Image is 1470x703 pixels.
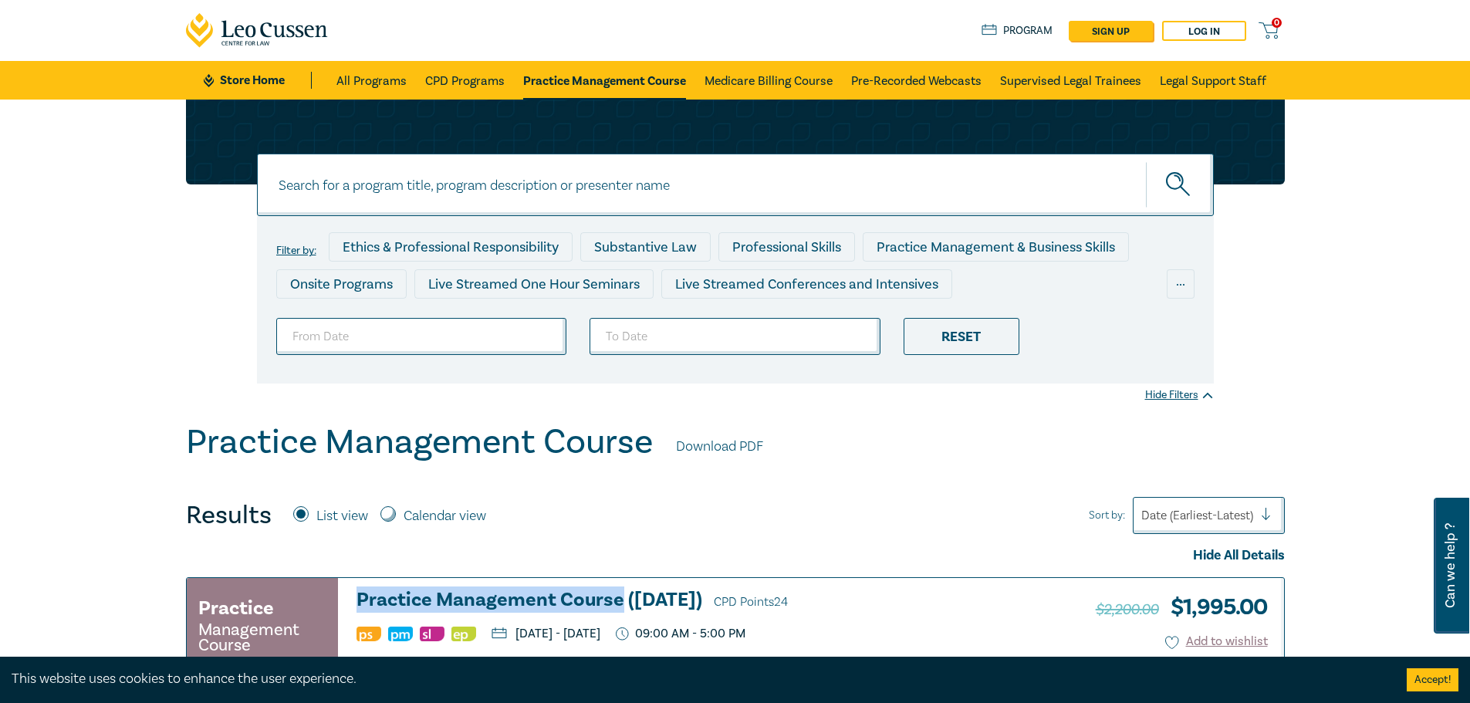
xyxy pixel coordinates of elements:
div: Live Streamed One Hour Seminars [414,269,654,299]
a: Pre-Recorded Webcasts [851,61,982,100]
a: Download PDF [676,437,763,457]
a: Medicare Billing Course [705,61,833,100]
div: Pre-Recorded Webcasts [529,306,706,336]
a: Supervised Legal Trainees [1000,61,1141,100]
div: Onsite Programs [276,269,407,299]
a: Store Home [204,72,311,89]
div: National Programs [890,306,1032,336]
label: Filter by: [276,245,316,257]
input: Sort by [1141,507,1144,524]
a: All Programs [336,61,407,100]
span: 0 [1272,18,1282,28]
a: Practice Management Course ([DATE]) CPD Points24 [357,590,991,613]
div: This website uses cookies to enhance the user experience. [12,669,1384,689]
div: Live Streamed Conferences and Intensives [661,269,952,299]
div: Reset [904,318,1019,355]
div: Ethics & Professional Responsibility [329,232,573,262]
a: sign up [1069,21,1153,41]
span: $2,200.00 [1096,600,1159,620]
p: 09:00 AM - 5:00 PM [616,627,746,641]
a: Program [982,22,1053,39]
div: Hide All Details [186,546,1285,566]
a: Legal Support Staff [1160,61,1266,100]
span: CPD Points 24 [714,594,788,610]
a: CPD Programs [425,61,505,100]
input: Search for a program title, program description or presenter name [257,154,1214,216]
a: Log in [1162,21,1246,41]
div: Substantive Law [580,232,711,262]
div: Hide Filters [1145,387,1214,403]
h4: Results [186,500,272,531]
img: Professional Skills [357,627,381,641]
h1: Practice Management Course [186,422,653,462]
input: From Date [276,318,567,355]
button: Accept cookies [1407,668,1458,691]
h3: $ 1,995.00 [1096,590,1268,625]
h3: Practice [198,594,274,622]
small: Management Course [198,622,326,653]
a: Practice Management Course [523,61,686,100]
img: Practice Management & Business Skills [388,627,413,641]
label: List view [316,506,368,526]
span: Can we help ? [1443,507,1458,624]
div: Live Streamed Practical Workshops [276,306,521,336]
div: 10 CPD Point Packages [714,306,883,336]
h3: Practice Management Course ([DATE]) [357,590,991,613]
img: Ethics & Professional Responsibility [451,627,476,641]
span: Sort by: [1089,507,1125,524]
img: Substantive Law [420,627,444,641]
div: Professional Skills [718,232,855,262]
label: Calendar view [404,506,486,526]
div: ... [1167,269,1195,299]
div: Practice Management & Business Skills [863,232,1129,262]
input: To Date [590,318,880,355]
button: Add to wishlist [1165,633,1268,651]
p: [DATE] - [DATE] [492,627,600,640]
